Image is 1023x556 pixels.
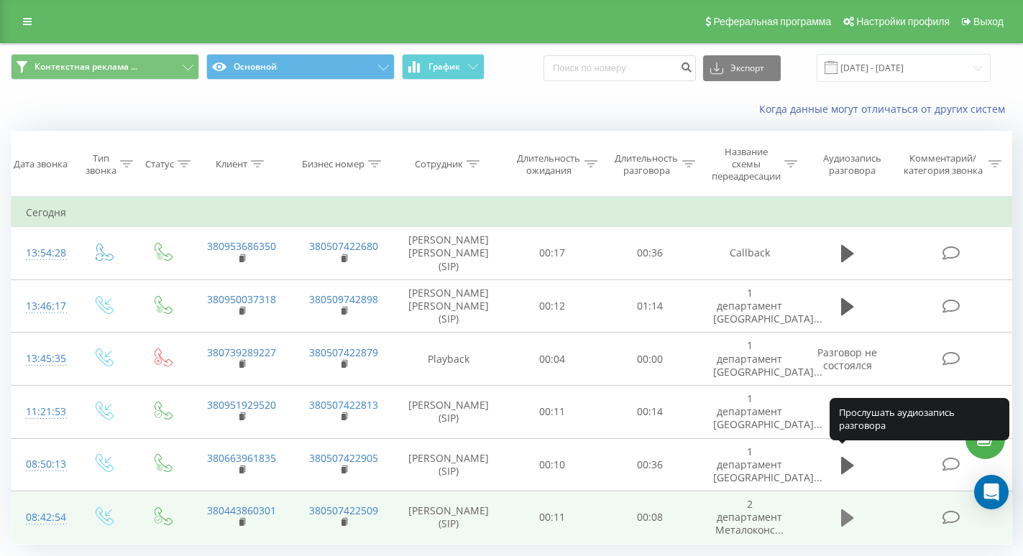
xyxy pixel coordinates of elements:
[974,475,1009,509] div: Open Intercom Messenger
[712,146,781,182] div: Название схемы переадресации
[759,102,1012,116] a: Когда данные могут отличаться от других систем
[207,451,276,465] a: 380663961835
[699,227,800,280] td: Callback
[713,445,822,484] span: 1 департамент [GEOGRAPHIC_DATA]...
[394,279,503,333] td: [PERSON_NAME] [PERSON_NAME] (SIP)
[402,54,485,80] button: График
[394,438,503,491] td: [PERSON_NAME] (SIP)
[26,239,59,267] div: 13:54:28
[35,61,137,73] span: Контекстная реклама ...
[713,338,822,378] span: 1 департамент [GEOGRAPHIC_DATA]...
[26,345,59,373] div: 13:45:35
[601,385,699,438] td: 00:14
[207,292,276,306] a: 380950037318
[543,55,696,81] input: Поиск по номеру
[207,239,276,253] a: 380953686350
[207,346,276,359] a: 380739289227
[145,158,174,170] div: Статус
[26,504,59,532] div: 08:42:54
[11,54,199,80] button: Контекстная реклама ...
[207,504,276,517] a: 380443860301
[601,279,699,333] td: 01:14
[309,292,378,306] a: 380509742898
[394,385,503,438] td: [PERSON_NAME] (SIP)
[713,286,822,325] span: 1 департамент [GEOGRAPHIC_DATA]...
[206,54,395,80] button: Основной
[713,391,822,431] span: 1 департамент [GEOGRAPHIC_DATA]...
[503,333,601,386] td: 00:04
[503,227,601,280] td: 00:17
[394,491,503,545] td: [PERSON_NAME] (SIP)
[428,62,460,72] span: График
[415,158,463,170] div: Сотрудник
[830,398,1009,440] div: Прослушать аудиозапись разговора
[216,158,247,170] div: Клиент
[601,491,699,545] td: 00:08
[503,491,601,545] td: 00:11
[601,438,699,491] td: 00:36
[309,504,378,517] a: 380507422509
[12,198,1012,227] td: Сегодня
[503,385,601,438] td: 00:11
[309,346,378,359] a: 380507422879
[614,152,679,177] div: Длительность разговора
[14,158,68,170] div: Дата звонка
[901,152,985,177] div: Комментарий/категория звонка
[302,158,364,170] div: Бизнес номер
[703,55,781,81] button: Экспорт
[86,152,116,177] div: Тип звонка
[309,239,378,253] a: 380507422680
[601,227,699,280] td: 00:36
[394,333,503,386] td: Playback
[715,497,784,537] span: 2 департамент Металоконс...
[973,16,1004,27] span: Выход
[503,438,601,491] td: 00:10
[207,398,276,412] a: 380951929520
[817,346,877,372] span: Разговор не состоялся
[309,398,378,412] a: 380507422813
[601,333,699,386] td: 00:00
[814,152,891,177] div: Аудиозапись разговора
[503,279,601,333] td: 00:12
[713,16,831,27] span: Реферальная программа
[309,451,378,465] a: 380507422905
[26,398,59,426] div: 11:21:53
[394,227,503,280] td: [PERSON_NAME] [PERSON_NAME] (SIP)
[856,16,950,27] span: Настройки профиля
[26,292,59,320] div: 13:46:17
[26,450,59,478] div: 08:50:13
[516,152,581,177] div: Длительность ожидания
